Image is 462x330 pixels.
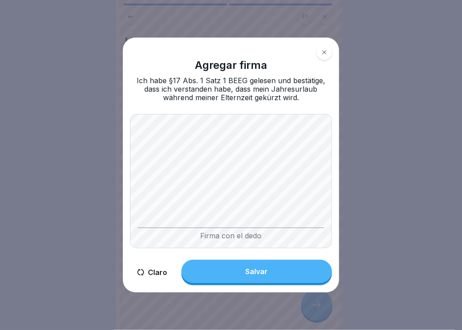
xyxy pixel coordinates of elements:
h1: Agregar firma [195,59,267,72]
div: Salvar [246,267,268,275]
font: Claro [148,268,167,277]
div: Ich habe §17 Abs. 1 Satz 1 BEEG gelesen und bestätige, dass ich verstanden habe, dass mein Jahres... [130,76,332,102]
div: Firma con el dedo [138,228,324,240]
button: Claro [130,260,174,285]
button: Salvar [181,260,332,283]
